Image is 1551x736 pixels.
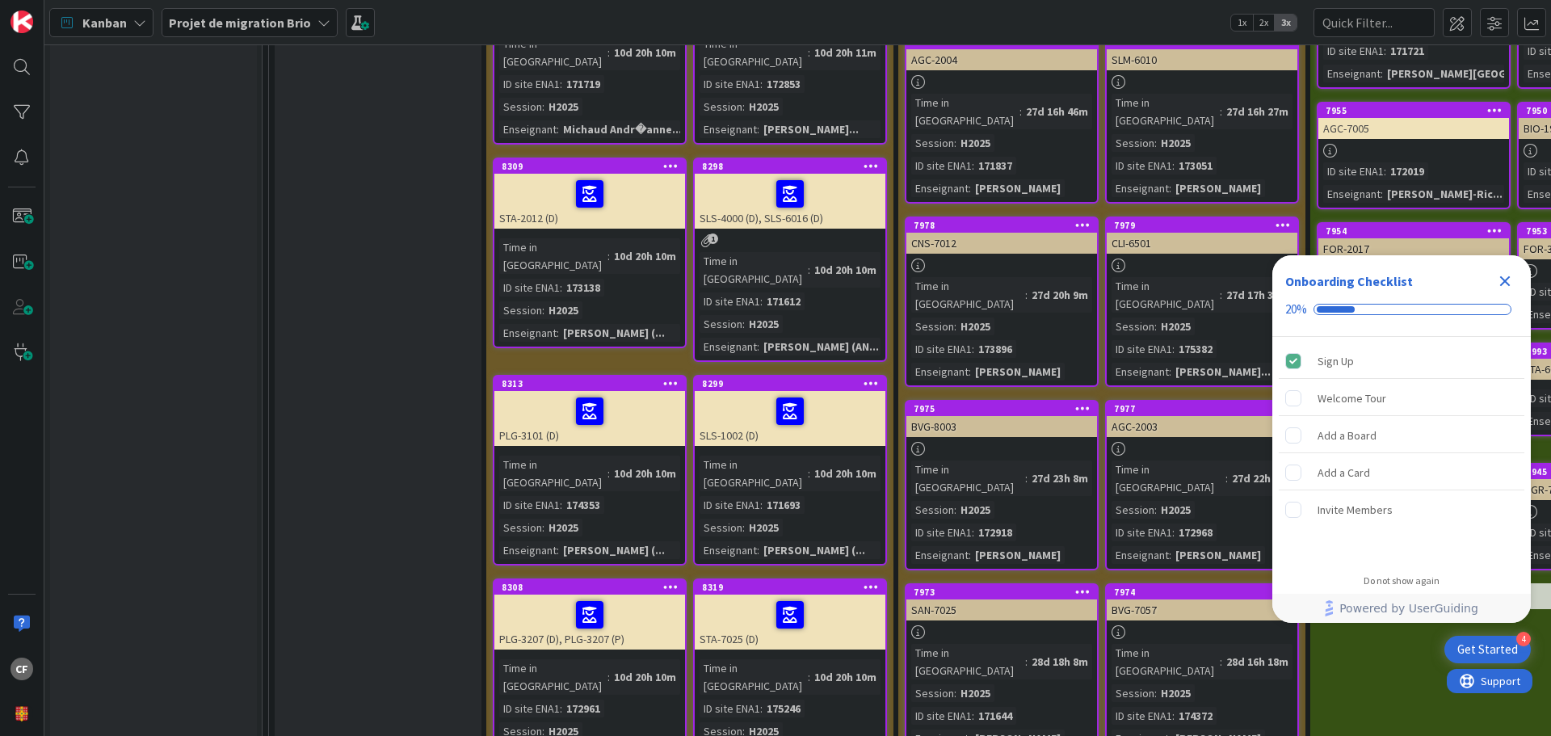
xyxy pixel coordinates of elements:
[1019,103,1022,120] span: :
[1279,455,1524,490] div: Add a Card is incomplete.
[169,15,311,31] b: Projet de migration Brio
[499,98,542,116] div: Session
[695,174,885,229] div: SLS-4000 (D), SLS-6016 (D)
[911,277,1025,313] div: Time in [GEOGRAPHIC_DATA]
[557,324,559,342] span: :
[1318,500,1393,519] div: Invite Members
[745,98,783,116] div: H2025
[607,668,610,686] span: :
[1318,351,1354,371] div: Sign Up
[1112,684,1154,702] div: Session
[810,44,881,61] div: 10d 20h 11m
[911,684,954,702] div: Session
[763,496,805,514] div: 171693
[763,75,805,93] div: 172853
[954,684,956,702] span: :
[808,44,810,61] span: :
[1323,65,1381,82] div: Enseignant
[1280,594,1523,623] a: Powered by UserGuiding
[1318,389,1386,408] div: Welcome Tour
[1169,179,1171,197] span: :
[562,75,604,93] div: 171719
[911,546,969,564] div: Enseignant
[906,599,1097,620] div: SAN-7025
[954,318,956,335] span: :
[499,120,557,138] div: Enseignant
[610,668,680,686] div: 10d 20h 10m
[911,340,972,358] div: ID site ENA1
[906,402,1097,416] div: 7975
[494,580,685,650] div: 8308PLG-3207 (D), PLG-3207 (P)
[1222,653,1292,671] div: 28d 16h 18m
[559,541,669,559] div: [PERSON_NAME] (...
[974,157,1016,175] div: 171837
[1318,224,1509,238] div: 7954
[956,684,994,702] div: H2025
[911,501,954,519] div: Session
[562,279,604,297] div: 173138
[1172,340,1175,358] span: :
[499,519,542,536] div: Session
[1112,94,1220,129] div: Time in [GEOGRAPHIC_DATA]
[971,363,1065,381] div: [PERSON_NAME]
[1107,402,1297,416] div: 7977
[1220,286,1222,304] span: :
[562,496,604,514] div: 174353
[702,161,885,172] div: 8298
[502,378,685,389] div: 8313
[911,94,1019,129] div: Time in [GEOGRAPHIC_DATA]
[1228,469,1292,487] div: 27d 22h 7m
[610,247,680,265] div: 10d 20h 10m
[1112,134,1154,152] div: Session
[763,292,805,310] div: 171612
[700,700,760,717] div: ID site ENA1
[1157,684,1195,702] div: H2025
[700,35,808,70] div: Time in [GEOGRAPHIC_DATA]
[1220,653,1222,671] span: :
[1112,179,1169,197] div: Enseignant
[700,98,742,116] div: Session
[1107,49,1297,70] div: SLM-6010
[956,501,994,519] div: H2025
[1112,277,1220,313] div: Time in [GEOGRAPHIC_DATA]
[1222,286,1292,304] div: 27d 17h 34m
[1154,318,1157,335] span: :
[700,496,760,514] div: ID site ENA1
[1114,220,1297,231] div: 7979
[760,700,763,717] span: :
[956,318,994,335] div: H2025
[695,580,885,650] div: 8319STA-7025 (D)
[1112,340,1172,358] div: ID site ENA1
[911,644,1025,679] div: Time in [GEOGRAPHIC_DATA]
[1112,524,1172,541] div: ID site ENA1
[700,541,757,559] div: Enseignant
[494,391,685,446] div: PLG-3101 (D)
[695,580,885,595] div: 8319
[1384,162,1386,180] span: :
[544,519,582,536] div: H2025
[1364,574,1440,587] div: Do not show again
[1107,35,1297,70] div: 7983SLM-6010
[1028,469,1092,487] div: 27d 23h 8m
[700,120,757,138] div: Enseignant
[559,120,686,138] div: Michaud Andr�anne...
[708,233,718,244] span: 1
[557,541,559,559] span: :
[906,402,1097,437] div: 7975BVG-8003
[911,524,972,541] div: ID site ENA1
[702,582,885,593] div: 8319
[745,519,783,536] div: H2025
[1022,103,1092,120] div: 27d 16h 46m
[502,161,685,172] div: 8309
[1025,286,1028,304] span: :
[607,44,610,61] span: :
[560,496,562,514] span: :
[700,456,808,491] div: Time in [GEOGRAPHIC_DATA]
[906,416,1097,437] div: BVG-8003
[972,707,974,725] span: :
[972,340,974,358] span: :
[911,707,972,725] div: ID site ENA1
[1028,653,1092,671] div: 28d 18h 8m
[1326,225,1509,237] div: 7954
[972,524,974,541] span: :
